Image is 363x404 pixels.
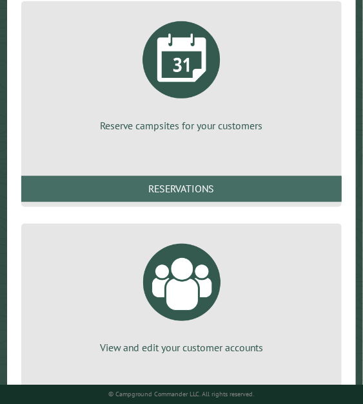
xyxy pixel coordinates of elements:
[37,234,326,355] a: View and edit your customer accounts
[37,118,326,133] p: Reserve campsites for your customers
[109,390,255,398] small: © Campground Commander LLC. All rights reserved.
[37,12,326,133] a: Reserve campsites for your customers
[21,176,342,202] a: Reservations
[37,341,326,355] p: View and edit your customer accounts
